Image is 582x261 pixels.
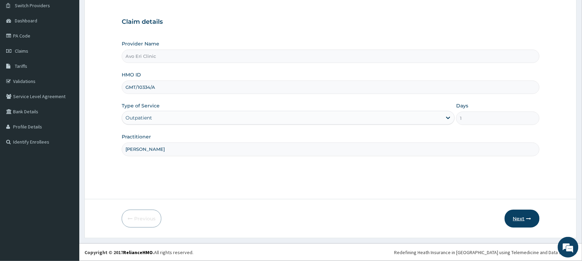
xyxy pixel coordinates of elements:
[122,210,161,228] button: Previous
[15,18,37,24] span: Dashboard
[122,18,540,26] h3: Claim details
[394,249,577,256] div: Redefining Heath Insurance in [GEOGRAPHIC_DATA] using Telemedicine and Data Science!
[79,243,582,261] footer: All rights reserved.
[15,48,28,54] span: Claims
[123,249,153,255] a: RelianceHMO
[122,102,160,109] label: Type of Service
[122,40,159,47] label: Provider Name
[15,63,27,69] span: Tariffs
[15,2,50,9] span: Switch Providers
[505,210,540,228] button: Next
[122,133,151,140] label: Practitioner
[122,71,141,78] label: HMO ID
[122,143,540,156] input: Enter Name
[122,81,540,94] input: Enter HMO ID
[84,249,154,255] strong: Copyright © 2017 .
[126,114,152,121] div: Outpatient
[456,102,468,109] label: Days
